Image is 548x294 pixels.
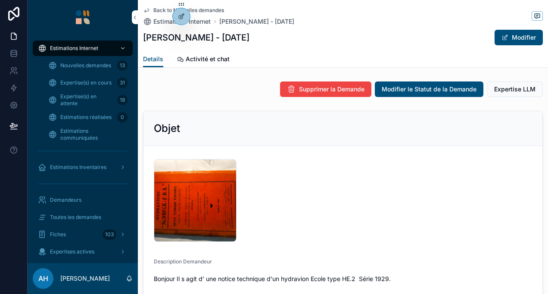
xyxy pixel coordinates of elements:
[143,17,211,26] a: Estimations Internet
[50,262,103,276] span: Mes Demandes d'Estimation
[60,274,110,283] p: [PERSON_NAME]
[154,275,532,283] span: Bonjour Il s agit d' une notice technique d'un hydravion Ecole type HE.2 Série 1929.
[495,30,543,45] button: Modifier
[43,127,133,142] a: Estimations communiquées
[43,109,133,125] a: Estimations réalisées0
[219,17,294,26] a: [PERSON_NAME] - [DATE]
[33,192,133,208] a: Demandeurs
[177,51,230,69] a: Activité et chat
[60,93,114,107] span: Expertise(s) en attente
[50,197,81,203] span: Demandeurs
[60,62,111,69] span: Nouvelles demandes
[494,85,536,94] span: Expertise LLM
[382,85,476,94] span: Modifier le Statut de la Demande
[280,81,371,97] button: Supprimer la Demande
[76,10,90,24] img: App logo
[117,78,128,88] div: 31
[154,258,212,265] span: Description Demandeur
[299,85,364,94] span: Supprimer la Demande
[117,60,128,71] div: 13
[50,164,106,171] span: Estimations Inventaires
[60,114,112,121] span: Estimations réalisées
[143,31,249,44] h1: [PERSON_NAME] - [DATE]
[60,79,112,86] span: Expertise(s) en cours
[43,75,133,91] a: Expertise(s) en cours31
[143,55,163,63] span: Details
[153,7,224,14] span: Back to Nouvelles demandes
[33,261,133,277] a: Mes Demandes d'Estimation
[28,34,138,263] div: scrollable content
[487,81,543,97] button: Expertise LLM
[153,17,211,26] span: Estimations Internet
[43,92,133,108] a: Expertise(s) en attente18
[143,7,224,14] a: Back to Nouvelles demandes
[33,244,133,260] a: Expertises actives
[117,95,128,105] div: 18
[43,58,133,73] a: Nouvelles demandes13
[50,248,94,255] span: Expertises actives
[50,214,101,221] span: Toutes les demandes
[143,51,163,68] a: Details
[33,160,133,175] a: Estimations Inventaires
[186,55,230,63] span: Activité et chat
[117,112,128,122] div: 0
[103,229,116,240] div: 103
[375,81,483,97] button: Modifier le Statut de la Demande
[60,128,124,141] span: Estimations communiquées
[33,41,133,56] a: Estimations Internet
[154,122,180,135] h2: Objet
[50,231,66,238] span: Fiches
[50,45,98,52] span: Estimations Internet
[33,227,133,242] a: Fiches103
[33,210,133,225] a: Toutes les demandes
[38,273,48,284] span: AH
